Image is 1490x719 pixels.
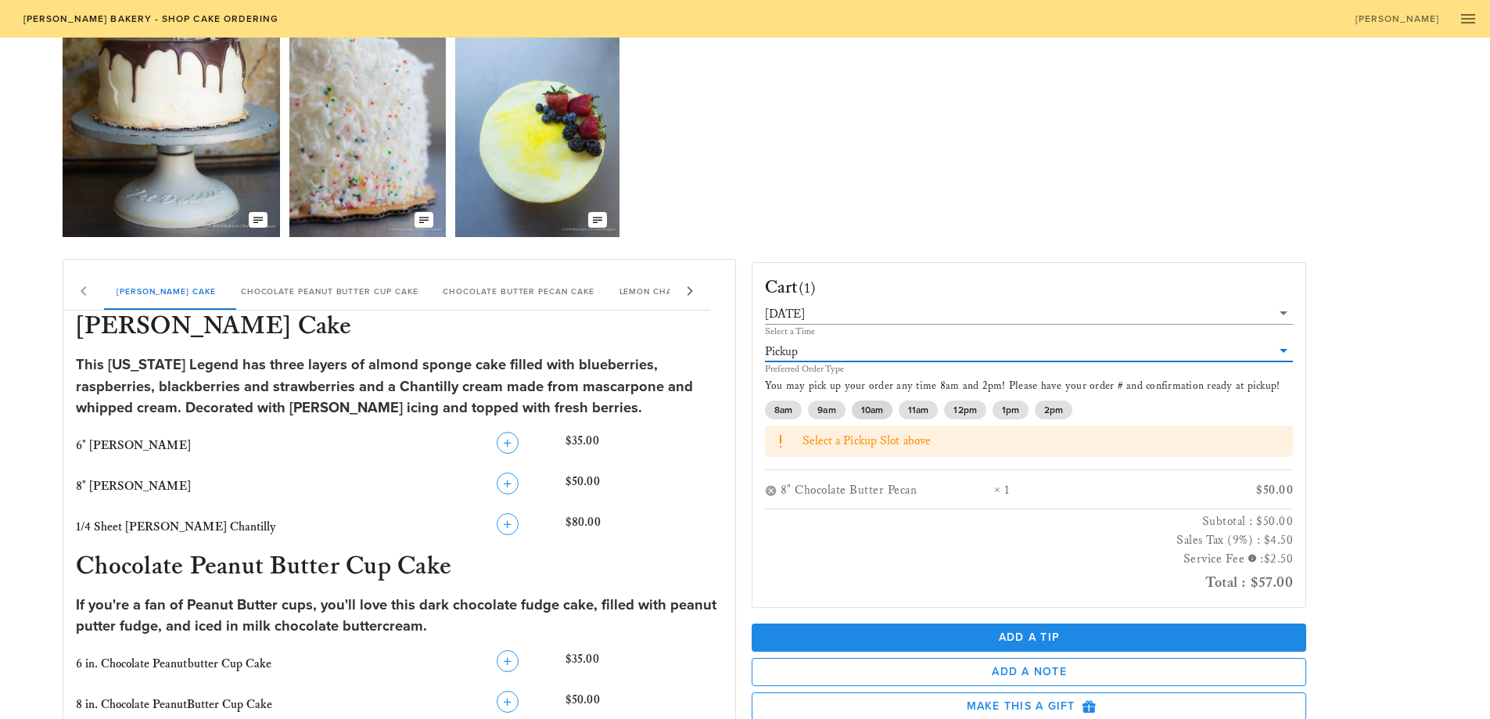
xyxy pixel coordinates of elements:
h3: Cart [765,275,817,300]
div: $50.00 [1165,483,1293,499]
a: [PERSON_NAME] Bakery - Shop Cake Ordering [13,8,289,30]
h3: Service Fee : [765,550,1294,570]
h3: [PERSON_NAME] Cake [73,311,726,345]
span: Make this a Gift [765,699,1294,714]
div: Chocolate Peanut Butter Cup Cake [228,272,431,310]
div: [PERSON_NAME] Cake [104,272,228,310]
h2: Total : $57.00 [765,570,1294,595]
div: Pickup [765,345,798,359]
span: 1/4 Sheet [PERSON_NAME] Chantilly [76,519,276,534]
span: $2.50 [1264,552,1294,566]
div: 8" Chocolate Butter Pecan [781,483,994,499]
h3: Subtotal : $50.00 [765,512,1294,531]
span: 6" [PERSON_NAME] [76,438,191,453]
div: Select a Time [765,327,1294,336]
div: [DATE] [765,307,805,322]
div: Preferred Order Type [765,365,1294,374]
div: $35.00 [562,647,726,681]
div: [DATE] [765,304,1294,324]
img: qzl0ivbhpoir5jt3lnxe.jpg [289,2,446,237]
button: Add a Tip [752,624,1307,652]
button: Add a Note [752,658,1307,686]
div: $35.00 [562,429,726,463]
div: If you're a fan of Peanut Butter cups, you'll love this dark chocolate fudge cake, filled with pe... [76,595,723,638]
a: [PERSON_NAME] [1345,8,1449,30]
span: 8am [774,401,792,419]
div: Pickup [765,341,1294,361]
span: 6 in. Chocolate Peanutbutter Cup Cake [76,656,271,671]
span: 8" [PERSON_NAME] [76,479,191,494]
p: You may pick up your order any time 8am and 2pm! Please have your order # and confirmation ready ... [765,379,1294,394]
span: [PERSON_NAME] [1355,13,1440,24]
img: vfgkldhn9pjhkwzhnerr.webp [455,2,619,237]
span: 8 in. Chocolate PeanutButter Cup Cake [76,697,272,712]
h3: Chocolate Peanut Butter Cup Cake [73,551,726,585]
img: adomffm5ftbblbfbeqkk.jpg [63,2,280,237]
span: 10am [860,401,882,419]
span: [PERSON_NAME] Bakery - Shop Cake Ordering [22,13,278,24]
span: 9am [817,401,835,419]
span: 1pm [1001,401,1018,419]
div: Lemon Chantilly Cake [607,272,741,310]
span: Select a Pickup Slot above [802,433,932,448]
span: 11am [908,401,928,419]
span: Add a Note [765,665,1294,678]
span: 12pm [953,401,976,419]
div: × 1 [994,483,1165,499]
span: 2pm [1044,401,1063,419]
div: This [US_STATE] Legend has three layers of almond sponge cake filled with blueberries, raspberrie... [76,354,723,419]
div: Chocolate Butter Pecan Cake [430,272,606,310]
div: $80.00 [562,510,726,545]
span: Add a Tip [764,631,1294,644]
h3: Sales Tax (9%) : $4.50 [765,531,1294,550]
div: $50.00 [562,469,726,504]
span: (1) [799,279,817,297]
